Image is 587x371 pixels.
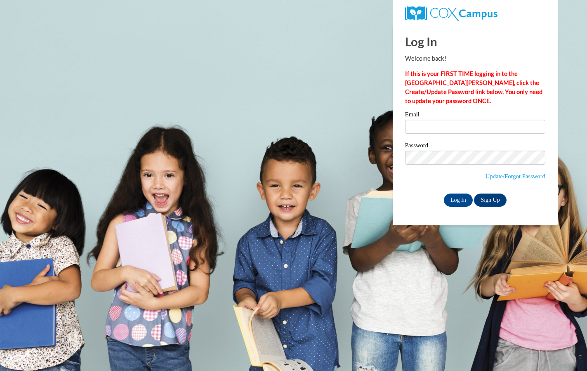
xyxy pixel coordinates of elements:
[444,194,473,207] input: Log In
[405,6,497,21] img: COX Campus
[486,173,545,180] a: Update/Forgot Password
[405,70,542,104] strong: If this is your FIRST TIME logging in to the [GEOGRAPHIC_DATA][PERSON_NAME], click the Create/Upd...
[474,194,506,207] a: Sign Up
[405,33,545,50] h1: Log In
[405,54,545,63] p: Welcome back!
[554,338,580,364] iframe: Button to launch messaging window
[405,6,545,21] a: COX Campus
[405,142,545,151] label: Password
[405,111,545,120] label: Email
